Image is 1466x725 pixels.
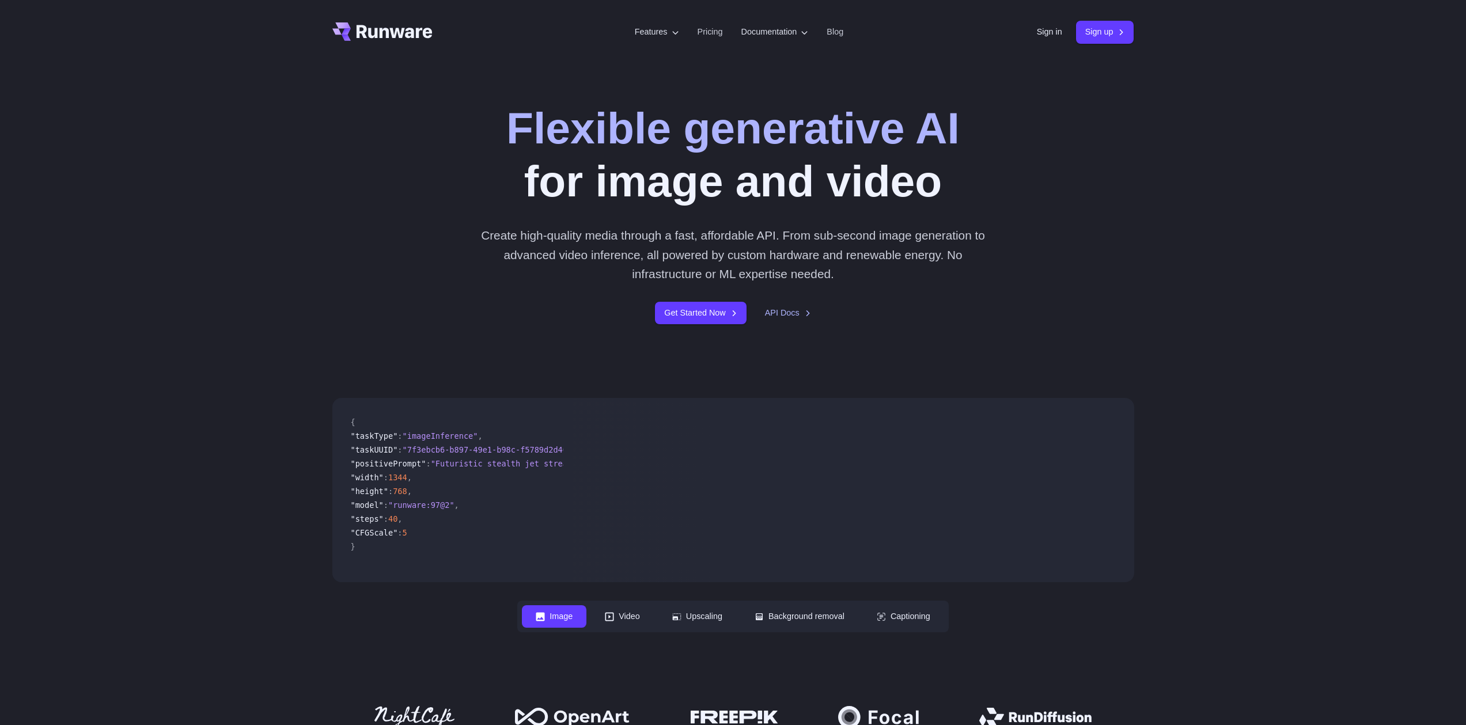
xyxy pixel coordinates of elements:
span: , [407,487,412,496]
a: API Docs [765,306,811,320]
span: , [397,514,402,523]
span: 768 [393,487,407,496]
span: "7f3ebcb6-b897-49e1-b98c-f5789d2d40d7" [403,445,582,454]
span: "width" [351,473,384,482]
span: "taskUUID" [351,445,398,454]
h1: for image and video [506,101,960,207]
p: Create high-quality media through a fast, affordable API. From sub-second image generation to adv... [476,226,990,283]
span: : [397,445,402,454]
span: 5 [403,528,407,537]
span: "height" [351,487,388,496]
span: "Futuristic stealth jet streaking through a neon-lit cityscape with glowing purple exhaust" [431,459,860,468]
span: "model" [351,500,384,510]
span: "imageInference" [403,431,478,441]
button: Captioning [863,605,944,628]
a: Get Started Now [655,302,746,324]
span: "steps" [351,514,384,523]
span: "taskType" [351,431,398,441]
label: Features [635,25,679,39]
span: : [384,473,388,482]
span: : [397,528,402,537]
span: : [384,500,388,510]
span: 1344 [388,473,407,482]
button: Video [591,605,654,628]
span: "runware:97@2" [388,500,454,510]
span: } [351,542,355,551]
span: : [384,514,388,523]
span: : [388,487,393,496]
button: Background removal [741,605,858,628]
a: Sign in [1037,25,1062,39]
a: Sign up [1076,21,1134,43]
strong: Flexible generative AI [506,103,960,153]
span: , [407,473,412,482]
a: Pricing [698,25,723,39]
span: "positivePrompt" [351,459,426,468]
a: Blog [827,25,843,39]
span: , [478,431,482,441]
a: Go to / [332,22,433,41]
label: Documentation [741,25,809,39]
button: Upscaling [658,605,736,628]
span: : [397,431,402,441]
span: "CFGScale" [351,528,398,537]
button: Image [522,605,586,628]
span: { [351,417,355,427]
span: , [454,500,459,510]
span: : [426,459,430,468]
span: 40 [388,514,397,523]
